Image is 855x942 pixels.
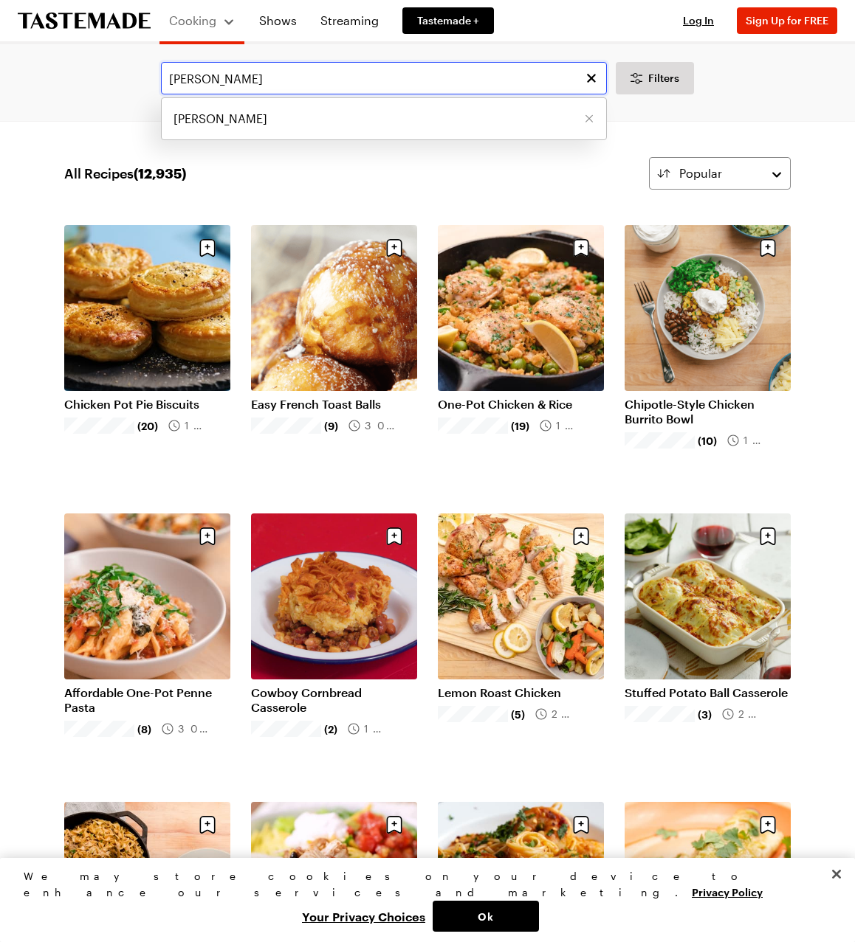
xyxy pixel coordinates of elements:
[433,901,539,932] button: Ok
[64,685,230,715] a: Affordable One-Pot Penne Pasta
[64,163,186,184] span: All Recipes
[417,13,479,28] span: Tastemade +
[380,234,408,262] button: Save recipe
[174,110,267,128] span: [PERSON_NAME]
[692,884,763,898] a: More information about your privacy, opens in a new tab
[18,13,151,30] a: To Tastemade Home Page
[679,164,722,182] span: Popular
[438,685,604,700] a: Lemon Roast Chicken
[683,14,714,27] span: Log In
[746,14,828,27] span: Sign Up for FREE
[737,7,837,34] button: Sign Up for FREE
[567,811,595,839] button: Save recipe
[380,522,408,550] button: Save recipe
[820,858,853,890] button: Close
[251,397,417,412] a: Easy French Toast Balls
[625,397,791,426] a: Chipotle-Style Chicken Burrito Bowl
[583,70,600,86] button: Clear search
[616,62,694,94] button: Desktop filters
[251,685,417,715] a: Cowboy Cornbread Casserole
[649,157,791,190] button: Popular
[567,234,595,262] button: Save recipe
[168,6,236,35] button: Cooking
[625,685,791,700] a: Stuffed Potato Ball Casserole
[380,811,408,839] button: Save recipe
[754,522,782,550] button: Save recipe
[584,114,594,124] button: Remove [object Object]
[438,397,604,412] a: One-Pot Chicken & Rice
[648,71,679,86] span: Filters
[295,901,433,932] button: Your Privacy Choices
[24,868,819,901] div: We may store cookies on your device to enhance our services and marketing.
[134,165,186,181] span: ( 12,935 )
[193,234,222,262] button: Save recipe
[402,7,494,34] a: Tastemade +
[169,13,216,27] span: Cooking
[754,811,782,839] button: Save recipe
[567,522,595,550] button: Save recipe
[64,397,230,412] a: Chicken Pot Pie Biscuits
[24,868,819,932] div: Privacy
[669,13,728,28] button: Log In
[193,522,222,550] button: Save recipe
[193,811,222,839] button: Save recipe
[754,234,782,262] button: Save recipe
